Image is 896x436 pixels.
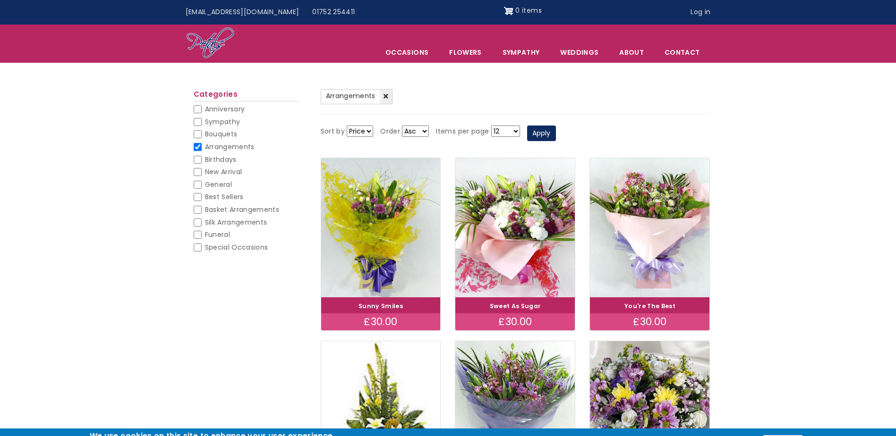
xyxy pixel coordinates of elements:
[436,126,489,137] label: Items per page
[205,155,237,164] span: Birthdays
[205,218,267,227] span: Silk Arrangements
[375,42,438,62] span: Occasions
[306,3,361,21] a: 01752 254411
[655,42,709,62] a: Contact
[490,302,541,310] a: Sweet As Sugar
[439,42,491,62] a: Flowers
[194,90,299,101] h2: Categories
[590,313,709,330] div: £30.00
[550,42,608,62] span: Weddings
[624,302,675,310] a: You're The Best
[205,205,280,214] span: Basket Arrangements
[455,313,575,330] div: £30.00
[205,230,230,239] span: Funeral
[205,142,255,151] span: Arrangements
[321,158,441,297] img: Sunny Smiles
[321,89,393,104] a: Arrangements
[455,158,575,297] img: Sweet As Sugar
[205,192,244,201] span: Best Sellers
[205,117,240,126] span: Sympathy
[321,126,345,137] label: Sort by
[326,91,375,101] span: Arrangements
[205,243,268,252] span: Special Occasions
[684,3,717,21] a: Log in
[358,302,403,310] a: Sunny Smiles
[493,42,550,62] a: Sympathy
[590,158,709,297] img: You're The Best
[504,3,513,18] img: Shopping cart
[179,3,306,21] a: [EMAIL_ADDRESS][DOMAIN_NAME]
[205,129,238,139] span: Bouquets
[504,3,542,18] a: Shopping cart 0 items
[186,27,235,60] img: Home
[515,6,541,15] span: 0 items
[205,104,245,114] span: Anniversary
[205,180,232,189] span: General
[380,126,400,137] label: Order
[527,126,556,142] button: Apply
[321,313,441,330] div: £30.00
[205,167,242,176] span: New Arrival
[609,42,654,62] a: About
